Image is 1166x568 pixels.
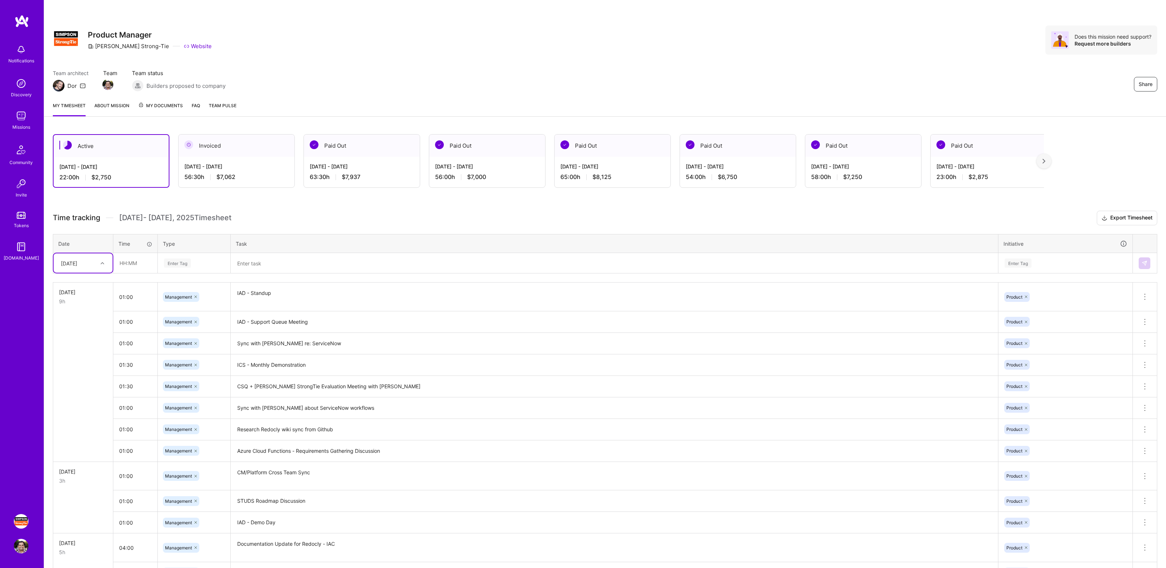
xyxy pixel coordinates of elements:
[53,26,79,52] img: Company Logo
[59,297,107,305] div: 9h
[1075,40,1151,47] div: Request more builders
[1139,81,1153,88] span: Share
[936,163,1041,170] div: [DATE] - [DATE]
[1006,545,1022,551] span: Product
[805,135,921,157] div: Paid Out
[14,176,28,191] img: Invite
[310,173,414,181] div: 63:30 h
[59,163,163,171] div: [DATE] - [DATE]
[113,398,157,417] input: HH:MM
[132,69,226,77] span: Team status
[63,141,72,149] img: Active
[165,498,192,504] span: Management
[165,341,192,346] span: Management
[103,69,117,77] span: Team
[209,102,236,116] a: Team Pulse
[467,173,486,181] span: $7,000
[59,539,107,547] div: [DATE]
[811,173,915,181] div: 58:00 h
[53,102,86,116] a: My timesheet
[9,159,33,166] div: Community
[936,173,1041,181] div: 23:00 h
[165,448,192,454] span: Management
[53,213,100,222] span: Time tracking
[1006,448,1022,454] span: Product
[4,254,39,262] div: [DOMAIN_NAME]
[67,82,77,90] div: Dor
[16,191,27,199] div: Invite
[231,355,997,375] textarea: ICS - Monthly Demonstration
[165,362,192,367] span: Management
[165,319,192,324] span: Management
[686,163,790,170] div: [DATE] - [DATE]
[14,240,28,254] img: guide book
[14,222,29,229] div: Tokens
[138,102,183,110] span: My Documents
[1102,214,1107,222] i: icon Download
[59,174,163,181] div: 22:00 h
[811,140,820,149] img: Paid Out
[1006,294,1022,300] span: Product
[1006,362,1022,367] span: Product
[1006,498,1022,504] span: Product
[146,82,226,90] span: Builders proposed to company
[231,420,997,440] textarea: Research Redocly wiki sync from Github
[165,384,192,389] span: Management
[1005,257,1032,269] div: Enter Tag
[1006,341,1022,346] span: Product
[165,545,192,551] span: Management
[231,534,997,561] textarea: Documentation Update for Redocly - IAC
[231,398,997,418] textarea: Sync with [PERSON_NAME] about ServiceNow workflows
[59,288,107,296] div: [DATE]
[132,80,144,92] img: Builders proposed to company
[14,514,28,529] img: Simpson Strong-Tie: Product Manager
[61,259,77,267] div: [DATE]
[686,173,790,181] div: 54:00 h
[113,377,157,396] input: HH:MM
[88,42,169,50] div: [PERSON_NAME] Strong-Tie
[113,441,157,460] input: HH:MM
[1006,520,1022,525] span: Product
[113,466,157,486] input: HH:MM
[15,15,29,28] img: logo
[342,173,360,181] span: $7,937
[59,548,107,556] div: 5h
[231,283,997,311] textarea: IAD - Standup
[103,78,113,91] a: Team Member Avatar
[14,109,28,123] img: teamwork
[59,477,107,485] div: 3h
[59,468,107,475] div: [DATE]
[158,234,231,253] th: Type
[560,163,665,170] div: [DATE] - [DATE]
[843,173,862,181] span: $7,250
[113,491,157,511] input: HH:MM
[435,163,539,170] div: [DATE] - [DATE]
[231,463,997,490] textarea: CM/Platform Cross Team Sync
[435,140,444,149] img: Paid Out
[1003,240,1127,248] div: Initiative
[114,253,157,273] input: HH:MM
[113,538,157,557] input: HH:MM
[1006,473,1022,479] span: Product
[231,491,997,511] textarea: STUDS Roadmap Discussion
[91,174,111,181] span: $2,750
[165,520,192,525] span: Management
[53,69,89,77] span: Team architect
[209,103,236,108] span: Team Pulse
[8,57,34,65] div: Notifications
[113,513,157,532] input: HH:MM
[184,42,212,50] a: Website
[113,287,157,307] input: HH:MM
[216,173,235,181] span: $7,062
[53,234,113,253] th: Date
[14,76,28,91] img: discovery
[80,83,86,89] i: icon Mail
[304,135,420,157] div: Paid Out
[555,135,670,157] div: Paid Out
[54,135,169,157] div: Active
[88,43,94,49] i: icon CompanyGray
[1051,31,1069,49] img: Avatar
[1134,77,1157,92] button: Share
[184,173,289,181] div: 56:30 h
[231,234,998,253] th: Task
